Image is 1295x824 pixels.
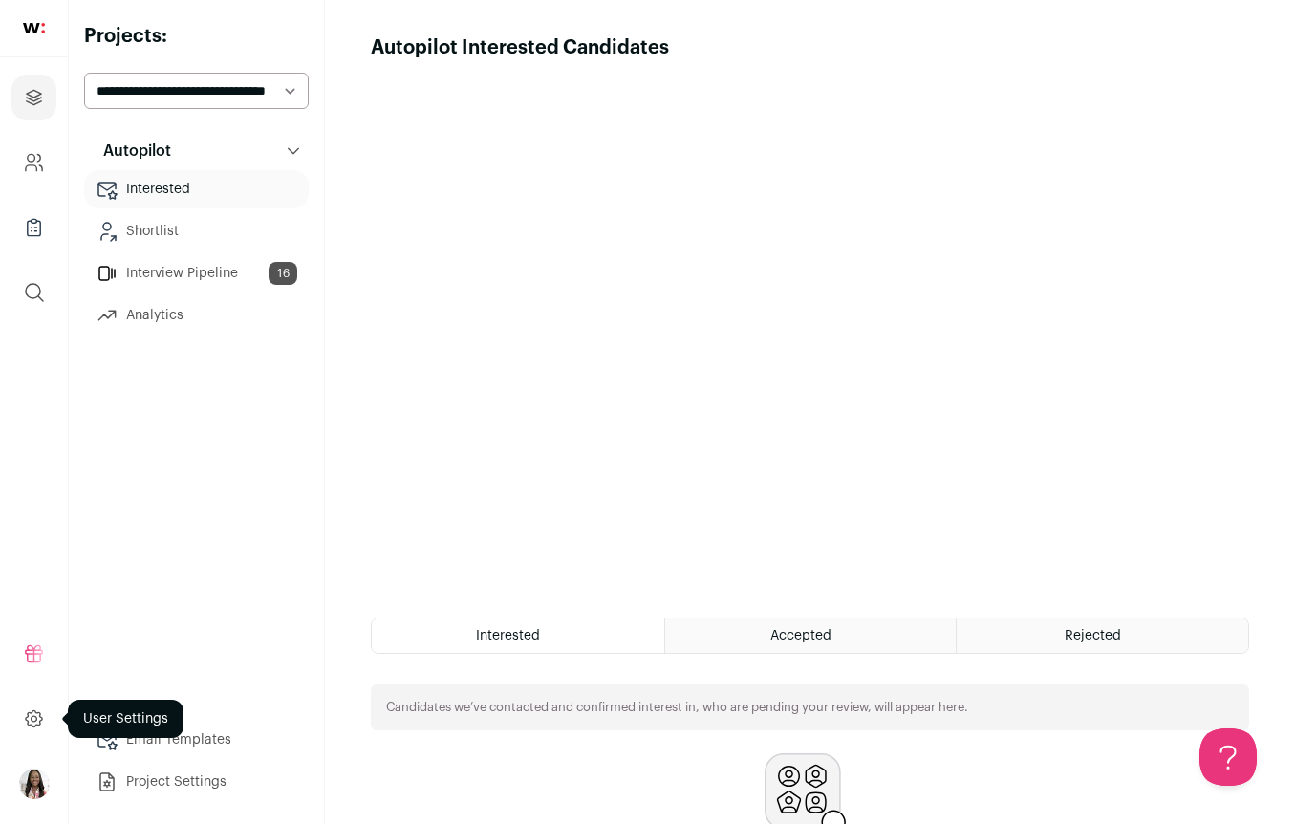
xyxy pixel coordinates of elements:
[84,763,309,801] a: Project Settings
[11,140,56,185] a: Company and ATS Settings
[386,700,968,715] p: Candidates we’ve contacted and confirmed interest in, who are pending your review, will appear here.
[371,34,669,61] h1: Autopilot Interested Candidates
[84,254,309,293] a: Interview Pipeline16
[84,132,309,170] button: Autopilot
[11,75,56,120] a: Projects
[371,61,1249,595] iframe: Autopilot Interested
[1199,728,1257,786] iframe: Toggle Customer Support
[665,618,957,653] a: Accepted
[84,296,309,335] a: Analytics
[11,205,56,250] a: Company Lists
[84,170,309,208] a: Interested
[84,23,309,50] h2: Projects:
[770,629,831,642] span: Accepted
[1065,629,1121,642] span: Rejected
[23,23,45,33] img: wellfound-shorthand-0d5821cbd27db2630d0214b213865d53afaa358527fdda9d0ea32b1df1b89c2c.svg
[92,140,171,163] p: Autopilot
[269,262,297,285] span: 16
[476,629,540,642] span: Interested
[19,769,50,799] img: 20087839-medium_jpg
[19,769,50,799] button: Open dropdown
[957,618,1248,653] a: Rejected
[68,700,183,738] div: User Settings
[84,721,309,759] a: Email Templates
[84,212,309,250] a: Shortlist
